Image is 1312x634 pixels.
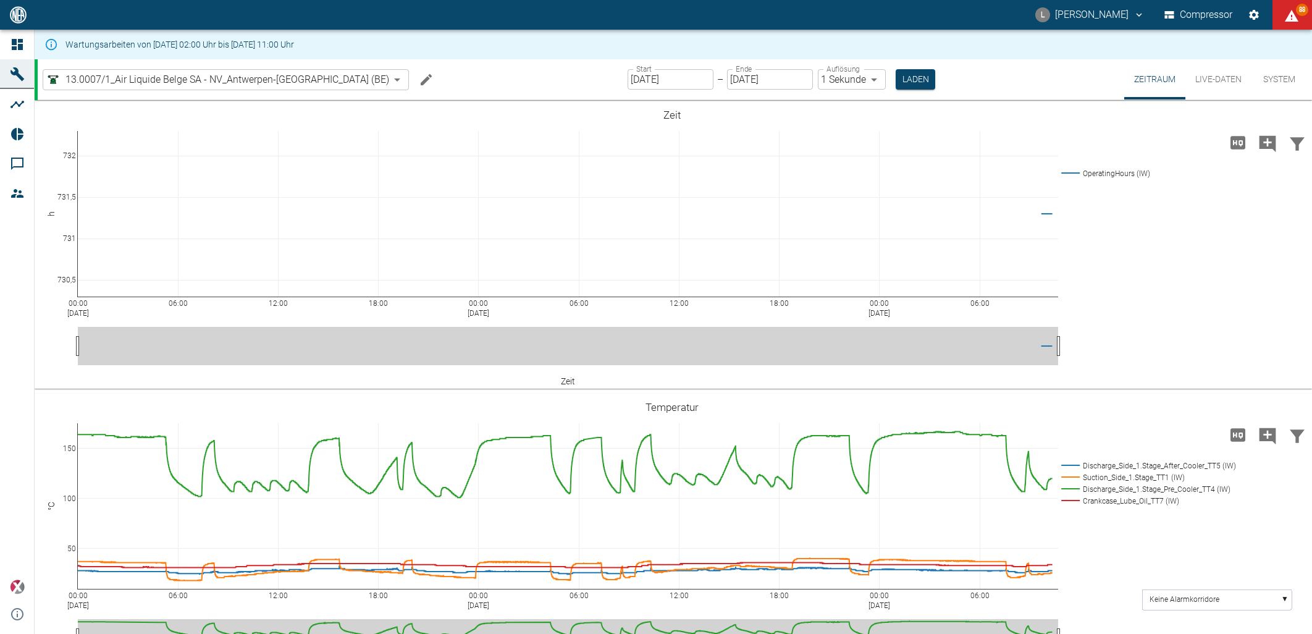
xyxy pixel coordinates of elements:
div: Wartungsarbeiten von [DATE] 02:00 Uhr bis [DATE] 11:00 Uhr [65,33,294,56]
button: Kommentar hinzufügen [1253,127,1282,159]
button: Live-Daten [1185,59,1251,99]
label: Auflösung [826,64,860,74]
button: System [1251,59,1307,99]
input: DD.MM.YYYY [628,69,713,90]
button: Daten filtern [1282,127,1312,159]
button: Laden [896,69,935,90]
img: logo [9,6,28,23]
label: Start [636,64,652,74]
span: 88 [1296,4,1308,16]
div: L [1035,7,1050,22]
span: Hohe Auflösung [1223,428,1253,440]
button: Zeitraum [1124,59,1185,99]
img: Xplore Logo [10,580,25,594]
input: DD.MM.YYYY [727,69,813,90]
span: 13.0007/1_Air Liquide Belge SA - NV_Antwerpen-[GEOGRAPHIC_DATA] (BE) [65,72,389,87]
button: Compressor [1162,4,1235,26]
button: Machine bearbeiten [414,67,439,92]
button: Daten filtern [1282,419,1312,451]
label: Ende [736,64,752,74]
button: luca.corigliano@neuman-esser.com [1033,4,1146,26]
p: – [717,72,723,87]
text: Keine Alarmkorridore [1150,595,1219,604]
div: 1 Sekunde [818,69,886,90]
span: Hohe Auflösung [1223,136,1253,148]
a: 13.0007/1_Air Liquide Belge SA - NV_Antwerpen-[GEOGRAPHIC_DATA] (BE) [46,72,389,87]
button: Kommentar hinzufügen [1253,419,1282,451]
button: Einstellungen [1243,4,1265,26]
